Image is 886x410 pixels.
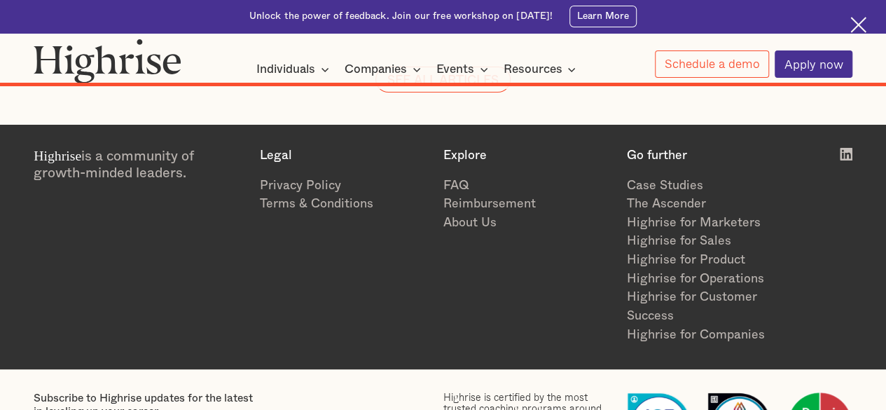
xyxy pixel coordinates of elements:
a: Case Studies [626,177,796,196]
a: Terms & Conditions [260,195,429,214]
div: Explore [443,148,612,163]
a: FAQ [443,177,612,196]
a: Highrise for Marketers [626,214,796,233]
a: Highrise for Product [626,251,796,270]
img: White LinkedIn logo [840,148,852,160]
a: Highrise for Operations [626,270,796,289]
div: Companies [345,61,407,78]
div: Unlock the power of feedback. Join our free workshop on [DATE]! [249,10,553,23]
div: Events [436,61,492,78]
a: Highrise for Sales [626,232,796,251]
div: Individuals [256,61,315,78]
a: Learn More [569,6,637,27]
div: is a community of growth-minded leaders. [34,148,246,182]
a: Apply now [775,50,852,78]
a: About Us [443,214,612,233]
img: Highrise logo [34,39,181,83]
a: The Ascender [626,195,796,214]
a: Highrise for Companies [626,326,796,345]
div: Individuals [256,61,333,78]
a: Reimbursement [443,195,612,214]
div: Companies [345,61,425,78]
img: Cross icon [850,17,866,33]
span: Highrise [34,148,81,163]
div: Legal [260,148,429,163]
a: Highrise for Customer Success [626,288,796,325]
a: Schedule a demo [655,50,769,78]
div: Resources [503,61,562,78]
div: Go further [626,148,796,163]
div: Events [436,61,474,78]
div: Resources [503,61,580,78]
a: Privacy Policy [260,177,429,196]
